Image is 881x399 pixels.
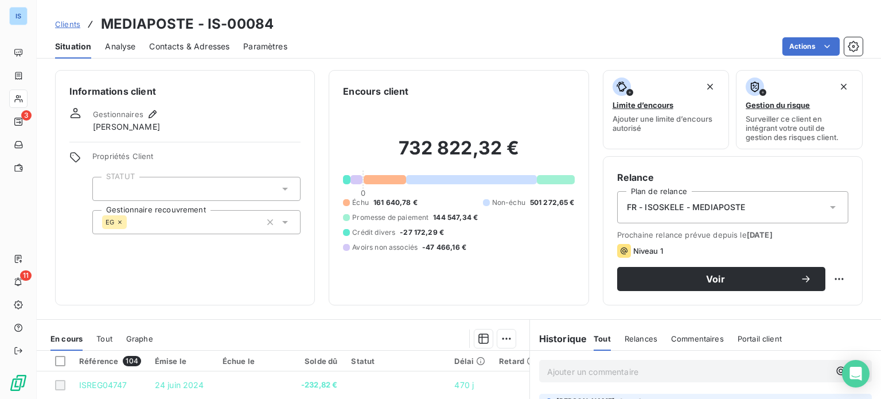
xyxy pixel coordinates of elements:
span: Crédit divers [352,227,395,238]
span: -47 466,16 € [422,242,466,253]
span: Situation [55,41,91,52]
span: [DATE] [747,230,773,239]
div: Échue le [223,357,275,366]
span: 11 [20,270,32,281]
button: Actions [782,37,840,56]
span: Surveiller ce client en intégrant votre outil de gestion des risques client. [746,114,853,142]
span: Analyse [105,41,135,52]
span: FR - ISOSKELE - MEDIAPOSTE [627,202,746,213]
span: ISREG04747 [79,380,127,390]
h6: Relance [617,171,848,184]
input: Ajouter une valeur [102,184,111,194]
span: En cours [50,334,83,343]
span: Voir [631,274,800,284]
span: Commentaires [671,334,724,343]
span: Relances [625,334,657,343]
button: Limite d’encoursAjouter une limite d’encours autorisé [603,70,730,149]
h6: Encours client [343,84,408,98]
h6: Informations client [69,84,301,98]
div: Émise le [155,357,209,366]
span: Paramètres [243,41,287,52]
div: IS [9,7,28,25]
span: Avoirs non associés [352,242,418,253]
span: -27 172,29 € [400,227,444,238]
h2: 732 822,32 € [343,137,574,171]
span: EG [106,219,114,226]
span: 0 [361,188,365,197]
span: Gestion du risque [746,100,810,110]
span: Graphe [126,334,153,343]
span: Gestionnaires [93,110,143,119]
h6: Historique [530,332,587,346]
span: Prochaine relance prévue depuis le [617,230,848,239]
span: Propriétés Client [92,152,301,168]
span: [PERSON_NAME] [93,121,160,133]
span: Non-échu [492,197,525,208]
div: Retard [499,357,536,366]
input: Ajouter une valeur [127,217,136,227]
span: 144 547,34 € [433,212,478,223]
a: Clients [55,18,80,30]
span: Niveau 1 [633,246,663,255]
span: 24 juin 2024 [155,380,204,390]
span: Limite d’encours [613,100,673,110]
div: Solde dû [289,357,338,366]
span: Tout [594,334,611,343]
span: Clients [55,20,80,29]
span: Contacts & Adresses [149,41,229,52]
img: Logo LeanPay [9,374,28,392]
span: Portail client [738,334,782,343]
span: 470 j [454,380,474,390]
button: Gestion du risqueSurveiller ce client en intégrant votre outil de gestion des risques client. [736,70,863,149]
div: Statut [351,357,440,366]
span: -232,82 € [289,379,338,391]
div: Open Intercom Messenger [842,360,870,388]
span: Promesse de paiement [352,212,428,223]
span: Tout [96,334,112,343]
h3: MEDIAPOSTE - IS-00084 [101,14,274,34]
span: 161 640,78 € [373,197,418,208]
button: Voir [617,267,825,291]
span: 501 272,65 € [530,197,575,208]
span: 3 [21,110,32,121]
span: Échu [352,197,369,208]
div: Délai [454,357,485,366]
span: 104 [123,356,141,366]
div: Référence [79,356,141,366]
span: Ajouter une limite d’encours autorisé [613,114,720,133]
